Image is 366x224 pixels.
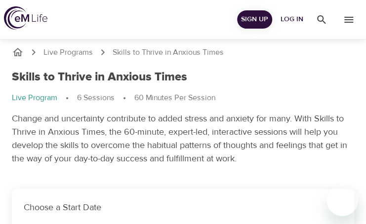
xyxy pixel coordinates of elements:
[276,10,308,29] button: Log in
[4,6,47,30] img: logo
[12,70,187,84] h1: Skills to Thrive in Anxious Times
[12,46,354,58] nav: breadcrumb
[280,13,304,26] span: Log in
[12,112,354,165] p: Change and uncertainty contribute to added stress and anxiety for many. With Skills to Thrive in ...
[12,92,57,104] p: Live Program
[24,201,342,214] p: Choose a Start Date
[335,6,362,33] button: menu
[308,6,335,33] button: menu
[12,92,354,104] nav: breadcrumb
[326,185,358,216] iframe: Button to launch messaging window
[77,92,115,104] p: 6 Sessions
[237,10,272,29] button: Sign Up
[113,47,224,58] p: Skills to Thrive in Anxious Times
[134,92,215,104] p: 60 Minutes Per Session
[241,13,268,26] span: Sign Up
[43,47,93,58] a: Live Programs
